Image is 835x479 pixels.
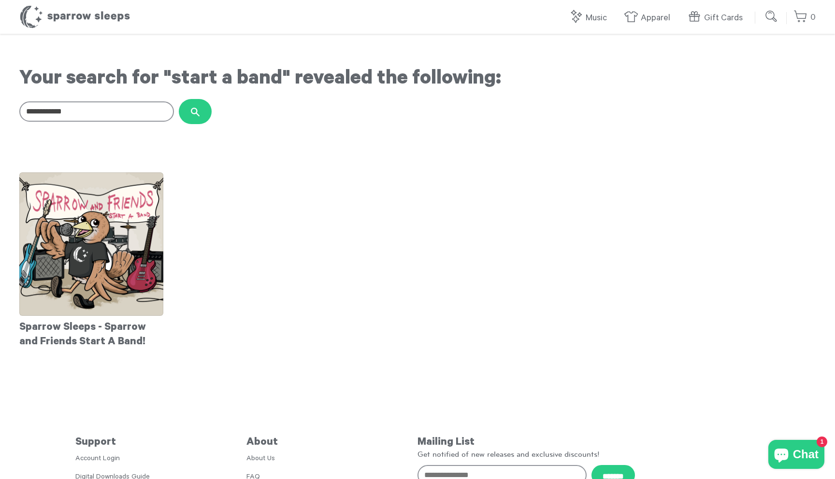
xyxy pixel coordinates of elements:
a: Gift Cards [687,8,748,28]
input: Submit [762,7,781,26]
img: SparrowAndFriends-StartABand-Cover_grande.png [19,172,163,316]
inbox-online-store-chat: Shopify online store chat [765,440,827,471]
a: Apparel [624,8,675,28]
h1: Sparrow Sleeps [19,5,130,29]
h5: Support [75,437,246,449]
a: 0 [793,7,816,28]
h1: Your search for "start a band" revealed the following: [19,68,816,92]
a: About Us [246,455,275,463]
a: Sparrow Sleeps - Sparrow and Friends Start A Band! [19,172,163,350]
a: Account Login [75,455,120,463]
h5: About [246,437,417,449]
a: Music [569,8,612,28]
h5: Mailing List [417,437,760,449]
div: Sparrow Sleeps - Sparrow and Friends Start A Band! [19,316,163,350]
p: Get notified of new releases and exclusive discounts! [417,449,760,460]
